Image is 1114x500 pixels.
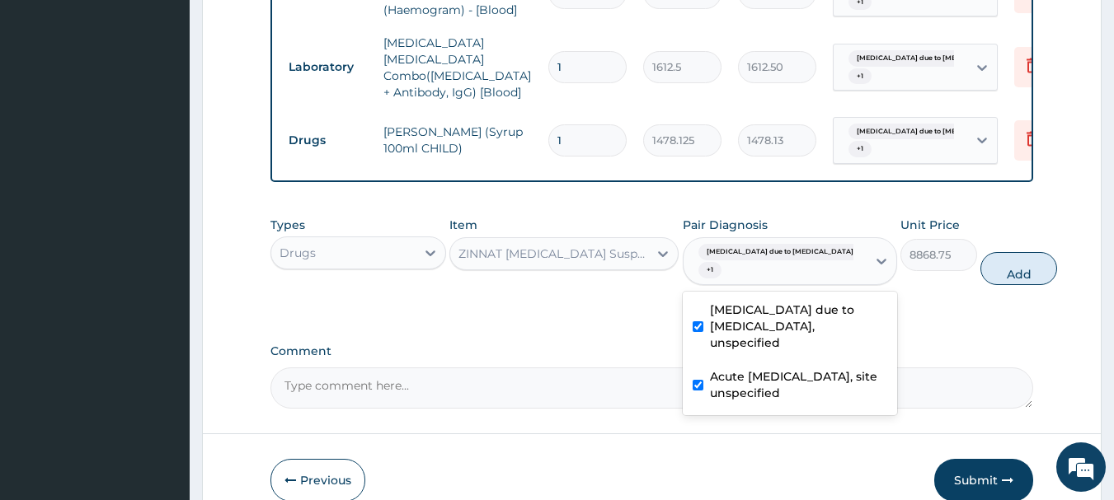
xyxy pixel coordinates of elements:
td: Drugs [280,125,375,156]
span: + 1 [848,68,872,85]
div: Minimize live chat window [270,8,310,48]
button: Add [980,252,1057,285]
div: ZINNAT [MEDICAL_DATA] Suspension 100ml [458,245,650,262]
td: [PERSON_NAME] (Syrup 100ml CHILD) [375,115,540,165]
label: Unit Price [900,217,960,233]
label: Acute [MEDICAL_DATA], site unspecified [710,368,887,401]
textarea: Type your message and hit 'Enter' [8,329,314,386]
span: [MEDICAL_DATA] due to [MEDICAL_DATA] falc... [848,50,1031,67]
span: + 1 [848,141,872,157]
label: [MEDICAL_DATA] due to [MEDICAL_DATA], unspecified [710,301,887,351]
label: Types [270,218,305,232]
label: Pair Diagnosis [683,217,768,233]
div: Drugs [280,245,316,261]
img: d_794563401_company_1708531726252_794563401 [31,82,67,124]
label: Comment [270,344,1034,358]
span: [MEDICAL_DATA] due to [MEDICAL_DATA] falc... [698,244,881,260]
label: Item [449,217,477,233]
span: We're online! [96,147,228,313]
td: [MEDICAL_DATA] [MEDICAL_DATA] Combo([MEDICAL_DATA]+ Antibody, IgG) [Blood] [375,26,540,109]
td: Laboratory [280,52,375,82]
span: [MEDICAL_DATA] due to [MEDICAL_DATA] falc... [848,124,1031,140]
span: + 1 [698,262,722,278]
div: Chat with us now [86,92,277,114]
